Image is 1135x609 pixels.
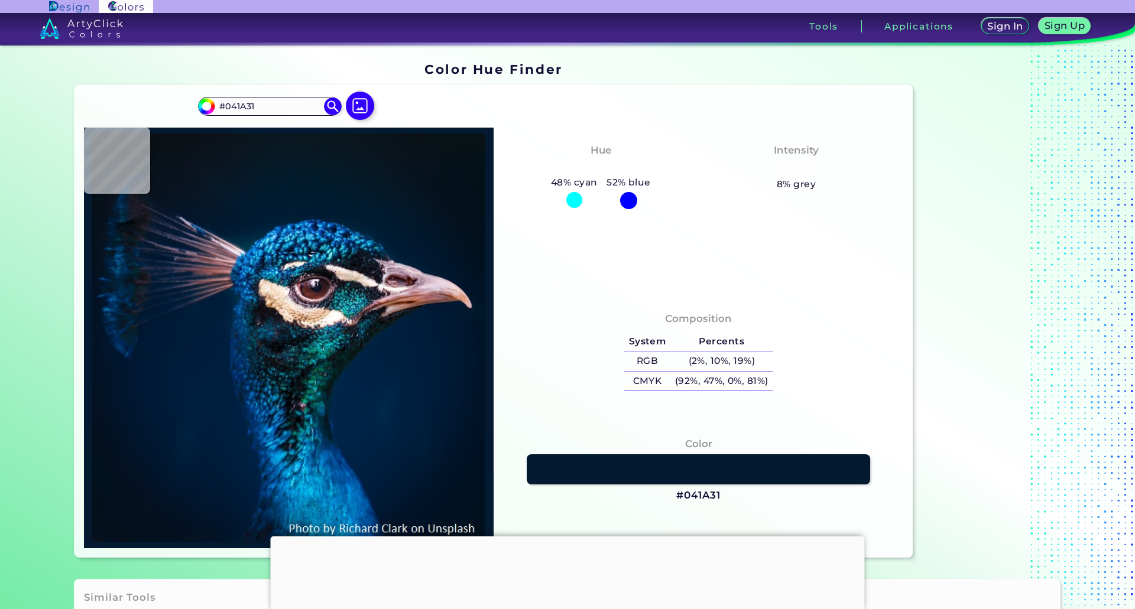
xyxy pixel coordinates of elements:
[591,142,611,159] h4: Hue
[670,351,773,371] h5: (2%, 10%, 19%)
[809,22,838,31] h3: Tools
[777,177,816,192] h5: 8% grey
[546,175,602,190] h5: 48% cyan
[1045,21,1085,30] h5: Sign Up
[624,351,670,371] h5: RGB
[424,60,562,78] h1: Color Hue Finder
[670,372,773,391] h5: (92%, 47%, 0%, 81%)
[774,142,819,159] h4: Intensity
[884,22,954,31] h3: Applications
[40,18,123,39] img: logo_artyclick_colors_white.svg
[665,310,732,327] h4: Composition
[1039,18,1089,34] a: Sign Up
[624,372,670,391] h5: CMYK
[215,99,325,115] input: type color..
[685,435,712,452] h4: Color
[917,57,1065,562] iframe: Advertisement
[670,332,773,351] h5: Percents
[602,175,655,190] h5: 52% blue
[49,1,89,12] img: ArtyClick Design logo
[567,161,634,175] h3: Cyan-Blue
[346,92,374,120] img: icon picture
[676,488,721,503] h3: #041A31
[624,332,670,351] h5: System
[324,97,342,115] img: icon search
[771,161,822,175] h3: Vibrant
[988,21,1023,31] h5: Sign In
[982,18,1029,34] a: Sign In
[90,133,488,542] img: img_pavlin.jpg
[84,591,156,605] h3: Similar Tools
